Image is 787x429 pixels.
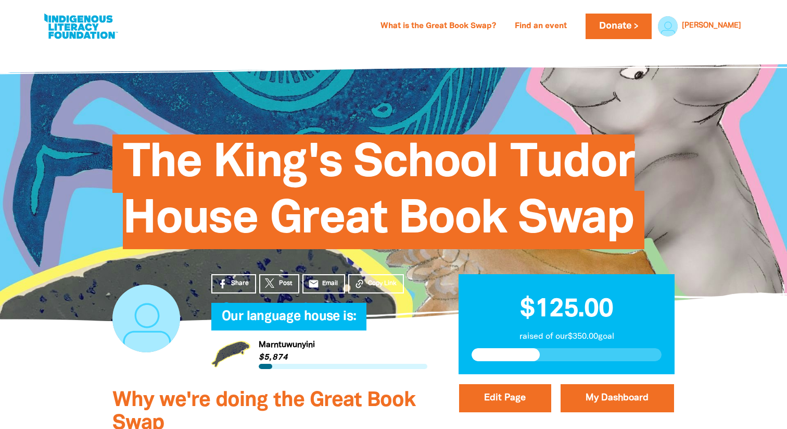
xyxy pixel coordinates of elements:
a: Find an event [509,18,573,35]
a: Post [259,274,299,293]
button: Copy Link [348,274,404,293]
span: Copy Link [368,279,397,288]
a: emailEmail [302,274,345,293]
a: [PERSON_NAME] [682,22,741,30]
i: email [308,278,319,289]
a: Share [211,274,256,293]
a: What is the Great Book Swap? [374,18,502,35]
span: Post [279,279,292,288]
span: Email [322,279,338,288]
span: The King's School Tudor House Great Book Swap [123,142,634,249]
h6: My Team [211,320,427,326]
span: $125.00 [520,298,613,322]
a: My Dashboard [561,384,674,412]
span: Our language house is: [222,311,356,330]
span: Share [231,279,249,288]
p: raised of our $350.00 goal [472,330,662,343]
button: Edit Page [459,384,551,412]
a: Donate [586,14,651,39]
